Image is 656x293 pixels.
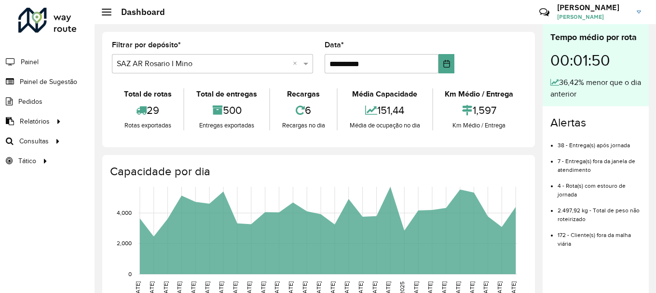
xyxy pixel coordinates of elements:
div: 00:01:50 [550,44,641,77]
text: 2,000 [117,240,132,247]
h2: Dashboard [111,7,165,17]
div: Tempo médio por rota [550,31,641,44]
text: 4,000 [117,209,132,216]
span: Clear all [293,58,301,70]
div: Rotas exportadas [114,121,181,130]
div: 6 [273,100,334,121]
label: Filtrar por depósito [112,39,181,51]
span: Pedidos [18,97,42,107]
div: 1,597 [436,100,523,121]
text: 0 [128,271,132,277]
div: Km Médio / Entrega [436,121,523,130]
a: Contato Rápido [534,2,555,23]
span: [PERSON_NAME] [557,13,629,21]
li: 38 - Entrega(s) após jornada [558,134,641,150]
h4: Alertas [550,116,641,130]
div: Recargas no dia [273,121,334,130]
div: 151,44 [340,100,429,121]
span: Consultas [19,136,49,146]
span: Tático [18,156,36,166]
div: Entregas exportadas [187,121,266,130]
span: Painel de Sugestão [20,77,77,87]
li: 4 - Rota(s) com estouro de jornada [558,174,641,199]
div: Total de entregas [187,88,266,100]
div: 500 [187,100,266,121]
span: Relatórios [20,116,50,126]
button: Choose Date [438,54,454,73]
div: Recargas [273,88,334,100]
div: Km Médio / Entrega [436,88,523,100]
li: 7 - Entrega(s) fora da janela de atendimento [558,150,641,174]
li: 172 - Cliente(s) fora da malha viária [558,223,641,248]
label: Data [325,39,344,51]
h4: Capacidade por dia [110,165,525,179]
div: Média de ocupação no dia [340,121,429,130]
div: 29 [114,100,181,121]
div: Total de rotas [114,88,181,100]
li: 2.497,92 kg - Total de peso não roteirizado [558,199,641,223]
h3: [PERSON_NAME] [557,3,629,12]
span: Painel [21,57,39,67]
div: 36,42% menor que o dia anterior [550,77,641,100]
div: Média Capacidade [340,88,429,100]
